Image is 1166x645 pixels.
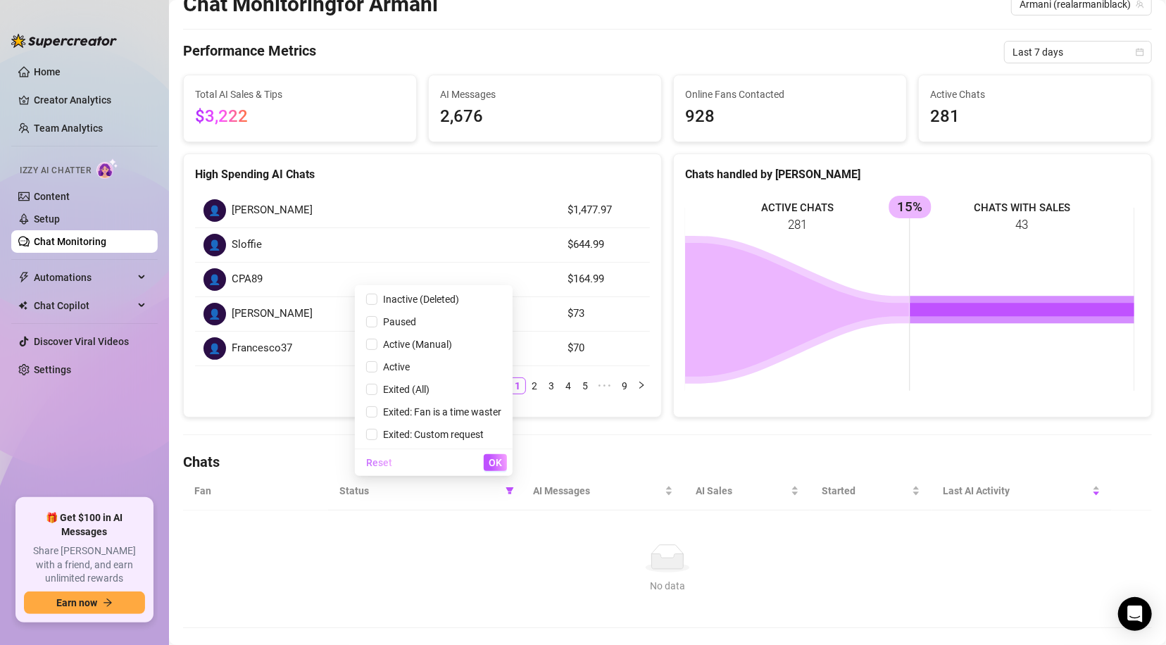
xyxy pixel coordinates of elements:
[685,87,895,102] span: Online Fans Contacted
[200,578,1135,594] div: No data
[544,378,559,394] a: 3
[34,66,61,77] a: Home
[503,480,517,501] span: filter
[377,339,452,350] span: Active (Manual)
[361,454,398,471] button: Reset
[34,336,129,347] a: Discover Viral Videos
[34,89,146,111] a: Creator Analytics
[568,271,641,288] article: $164.99
[183,472,328,511] th: Fan
[366,457,392,468] span: Reset
[633,377,650,394] li: Next Page
[34,213,60,225] a: Setup
[232,271,263,288] span: CPA89
[534,483,663,499] span: AI Messages
[24,544,145,586] span: Share [PERSON_NAME] with a friend, and earn unlimited rewards
[509,377,526,394] li: 1
[489,457,502,468] span: OK
[568,340,641,357] article: $70
[34,236,106,247] a: Chat Monitoring
[510,378,525,394] a: 1
[24,511,145,539] span: 🎁 Get $100 in AI Messages
[506,487,514,495] span: filter
[203,234,226,256] div: 👤
[34,266,134,289] span: Automations
[377,384,430,395] span: Exited (All)
[377,429,484,440] span: Exited: Custom request
[232,306,313,322] span: [PERSON_NAME]
[560,378,576,394] a: 4
[527,378,542,394] a: 2
[810,472,932,511] th: Started
[526,377,543,394] li: 2
[195,106,248,126] span: $3,222
[617,378,632,394] a: 9
[822,483,909,499] span: Started
[232,237,262,253] span: Sloffie
[203,303,226,325] div: 👤
[685,165,1140,183] div: Chats handled by [PERSON_NAME]
[543,377,560,394] li: 3
[24,591,145,614] button: Earn nowarrow-right
[34,191,70,202] a: Content
[377,361,410,372] span: Active
[568,237,641,253] article: $644.99
[103,598,113,608] span: arrow-right
[377,316,416,327] span: Paused
[594,377,616,394] li: Next 5 Pages
[339,483,499,499] span: Status
[594,377,616,394] span: •••
[377,406,501,418] span: Exited: Fan is a time waster
[20,164,91,177] span: Izzy AI Chatter
[195,165,650,183] div: High Spending AI Chats
[34,364,71,375] a: Settings
[183,452,1152,472] h4: Chats
[560,377,577,394] li: 4
[34,294,134,317] span: Chat Copilot
[96,158,118,179] img: AI Chatter
[203,337,226,360] div: 👤
[684,472,810,511] th: AI Sales
[577,377,594,394] li: 5
[696,483,788,499] span: AI Sales
[943,483,1089,499] span: Last AI Activity
[633,377,650,394] button: right
[930,104,1140,130] span: 281
[232,202,313,219] span: [PERSON_NAME]
[616,377,633,394] li: 9
[568,306,641,322] article: $73
[18,301,27,311] img: Chat Copilot
[377,294,459,305] span: Inactive (Deleted)
[56,597,97,608] span: Earn now
[203,268,226,291] div: 👤
[232,340,292,357] span: Francesco37
[522,472,685,511] th: AI Messages
[11,34,117,48] img: logo-BBDzfeDw.svg
[568,202,641,219] article: $1,477.97
[440,87,650,102] span: AI Messages
[440,104,650,130] span: 2,676
[183,41,316,63] h4: Performance Metrics
[577,378,593,394] a: 5
[484,454,507,471] button: OK
[930,87,1140,102] span: Active Chats
[932,472,1112,511] th: Last AI Activity
[18,272,30,283] span: thunderbolt
[34,123,103,134] a: Team Analytics
[1136,48,1144,56] span: calendar
[637,381,646,389] span: right
[685,104,895,130] span: 928
[203,199,226,222] div: 👤
[195,87,405,102] span: Total AI Sales & Tips
[1118,597,1152,631] div: Open Intercom Messenger
[1013,42,1143,63] span: Last 7 days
